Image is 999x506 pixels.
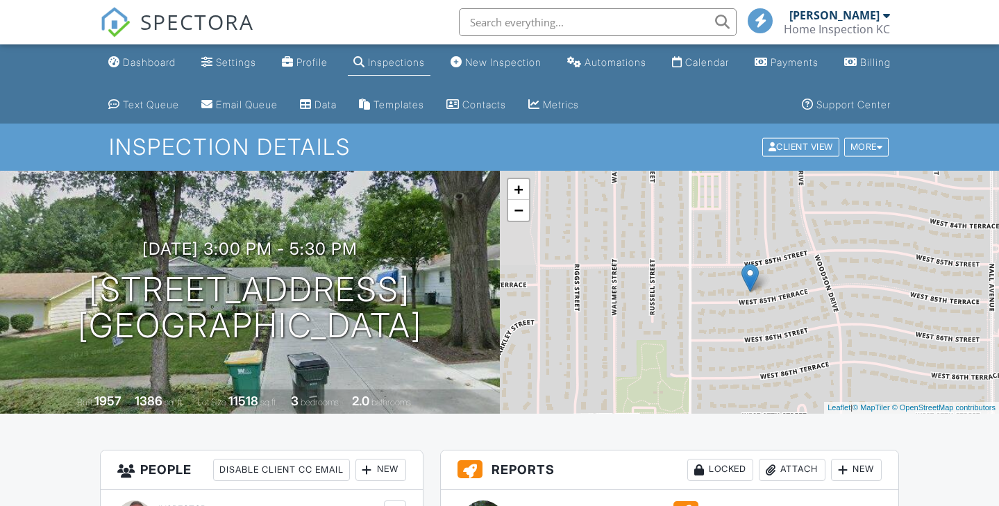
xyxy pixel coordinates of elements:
div: New [831,459,882,481]
div: Text Queue [123,99,179,110]
div: Automations [585,56,646,68]
a: Company Profile [276,50,333,76]
a: Settings [196,50,262,76]
div: 2.0 [352,394,369,408]
span: bedrooms [301,397,339,407]
div: New [355,459,406,481]
span: SPECTORA [140,7,254,36]
a: Automations (Basic) [562,50,652,76]
h3: People [101,450,423,490]
div: 1957 [94,394,121,408]
span: bathrooms [371,397,411,407]
div: Locked [687,459,753,481]
div: Attach [759,459,825,481]
div: Templates [373,99,424,110]
div: Email Queue [216,99,278,110]
div: Contacts [462,99,506,110]
a: Contacts [441,92,512,118]
a: Templates [353,92,430,118]
div: More [844,138,889,157]
a: Email Queue [196,92,283,118]
a: SPECTORA [100,19,254,48]
div: Calendar [685,56,729,68]
img: The Best Home Inspection Software - Spectora [100,7,131,37]
div: 1386 [135,394,162,408]
a: Support Center [796,92,896,118]
div: 11518 [228,394,258,408]
div: Metrics [543,99,579,110]
h3: Reports [441,450,899,490]
h1: Inspection Details [109,135,891,159]
div: Data [314,99,337,110]
a: Dashboard [103,50,181,76]
span: Lot Size [197,397,226,407]
a: Payments [749,50,824,76]
div: 3 [291,394,299,408]
a: Leaflet [828,403,850,412]
a: Calendar [666,50,734,76]
a: Billing [839,50,896,76]
a: Text Queue [103,92,185,118]
div: Payments [771,56,818,68]
span: Built [77,397,92,407]
div: Home Inspection KC [784,22,890,36]
h3: [DATE] 3:00 pm - 5:30 pm [142,239,358,258]
div: | [824,402,999,414]
a: © OpenStreetMap contributors [892,403,996,412]
a: Zoom in [508,179,529,200]
a: Metrics [523,92,585,118]
a: New Inspection [445,50,547,76]
span: sq.ft. [260,397,278,407]
div: Client View [762,138,839,157]
div: Dashboard [123,56,176,68]
div: Profile [296,56,328,68]
div: [PERSON_NAME] [789,8,880,22]
div: Inspections [368,56,425,68]
div: Billing [860,56,891,68]
a: Client View [761,141,843,151]
a: Data [294,92,342,118]
div: New Inspection [465,56,542,68]
a: © MapTiler [853,403,890,412]
div: Settings [216,56,256,68]
span: sq. ft. [165,397,184,407]
input: Search everything... [459,8,737,36]
a: Inspections [348,50,430,76]
a: Zoom out [508,200,529,221]
div: Support Center [816,99,891,110]
div: Disable Client CC Email [213,459,350,481]
h1: [STREET_ADDRESS] [GEOGRAPHIC_DATA] [78,271,422,345]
